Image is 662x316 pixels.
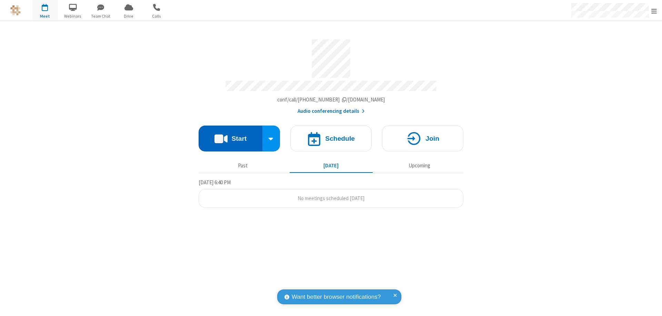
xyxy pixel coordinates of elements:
[144,13,170,19] span: Calls
[298,107,365,115] button: Audio conferencing details
[382,126,463,151] button: Join
[290,126,372,151] button: Schedule
[199,178,463,208] section: Today's Meetings
[60,13,86,19] span: Webinars
[277,96,385,104] button: Copy my meeting room linkCopy my meeting room link
[290,159,373,172] button: [DATE]
[262,126,280,151] div: Start conference options
[425,135,439,142] h4: Join
[199,179,231,186] span: [DATE] 6:40 PM
[378,159,461,172] button: Upcoming
[10,5,21,16] img: QA Selenium DO NOT DELETE OR CHANGE
[325,135,355,142] h4: Schedule
[88,13,114,19] span: Team Chat
[298,195,364,201] span: No meetings scheduled [DATE]
[32,13,58,19] span: Meet
[277,96,385,103] span: Copy my meeting room link
[201,159,284,172] button: Past
[199,34,463,115] section: Account details
[231,135,247,142] h4: Start
[116,13,142,19] span: Drive
[292,293,381,302] span: Want better browser notifications?
[199,126,262,151] button: Start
